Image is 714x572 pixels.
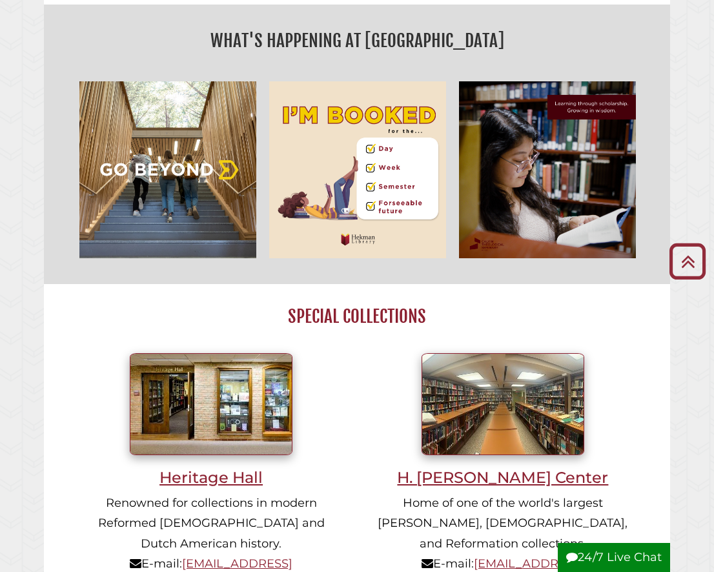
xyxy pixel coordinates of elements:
[73,75,642,265] div: slideshow
[73,75,263,265] img: Go Beyond
[130,353,292,455] img: Heritage Hall entrance
[54,26,660,56] h2: What's Happening at [GEOGRAPHIC_DATA]
[371,468,635,487] h3: H. [PERSON_NAME] Center
[453,75,642,265] img: Learning through scholarship, growing in wisdom.
[263,75,453,265] img: I'm Booked for the... Day, Week, Foreseeable Future! Hekman Library
[422,353,584,455] img: Inside Meeter Center
[371,396,635,487] a: H. [PERSON_NAME] Center
[65,305,649,327] h2: Special Collections
[664,250,711,272] a: Back to Top
[79,396,343,487] a: Heritage Hall
[79,468,343,487] h3: Heritage Hall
